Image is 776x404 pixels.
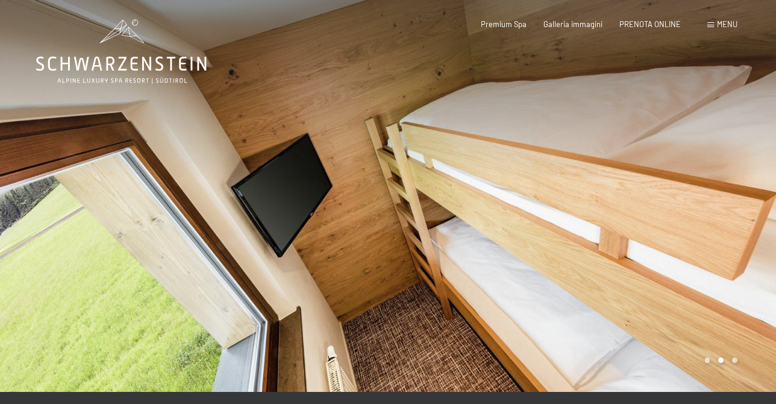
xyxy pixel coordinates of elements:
a: Galleria immagini [543,19,602,29]
a: Premium Spa [481,19,527,29]
a: PRENOTA ONLINE [619,19,681,29]
span: Menu [717,19,737,29]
